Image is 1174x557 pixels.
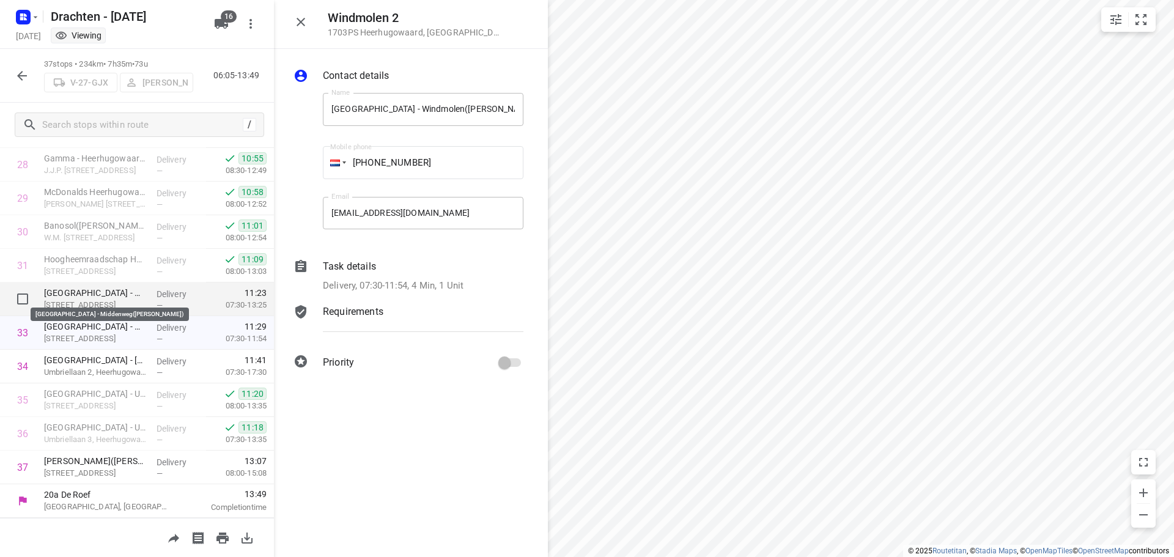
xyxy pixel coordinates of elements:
span: — [157,334,163,344]
p: Delivery, 07:30-11:54, 4 Min, 1 Unit [323,279,463,293]
p: Accolade Franeker(Marieke Feenstra) [44,455,147,467]
span: 16 [221,10,237,23]
p: Windmolen 2, Heerhugowaard [44,333,147,345]
svg: Done [224,219,236,232]
span: Select [10,287,35,311]
p: Priority [323,355,354,370]
button: Map settings [1104,7,1128,32]
div: 34 [17,361,28,372]
p: Stationsplein 136, Heerhugowaard [44,265,147,278]
p: Delivery [157,322,202,334]
p: Gamma - Heerhugowaard(Ben Dekker) [44,152,147,164]
p: 08:00-12:54 [206,232,267,244]
span: Print route [210,531,235,543]
svg: Done [224,253,236,265]
p: Huygens College - Windmolen(Danijela Karaman) [44,320,147,333]
span: 73u [135,59,147,68]
p: 07:30-11:54 [206,333,267,345]
div: Netherlands: + 31 [323,146,346,179]
span: — [157,200,163,209]
div: 29 [17,193,28,204]
svg: Done [224,152,236,164]
p: Delivery [157,221,202,233]
a: OpenStreetMap [1078,547,1129,555]
span: — [157,402,163,411]
p: Contact details [323,68,389,83]
p: Talland College - Heerhugowaard(Robert van Heumen) [44,354,147,366]
span: 11:41 [245,354,267,366]
p: 37 stops • 234km • 7h35m [44,59,193,70]
p: 07:30-13:35 [206,433,267,446]
p: Delivery [157,355,202,367]
button: Close [289,10,313,34]
button: Fit zoom [1129,7,1153,32]
p: [GEOGRAPHIC_DATA] - Umbriellaan 6([PERSON_NAME]) [44,388,147,400]
span: 11:01 [238,219,267,232]
div: 36 [17,428,28,440]
div: 37 [17,462,28,473]
span: — [157,469,163,478]
p: Requirements [323,304,383,319]
p: 08:00-13:03 [206,265,267,278]
p: 07:30-17:30 [206,366,267,378]
p: 08:30-12:49 [206,164,267,177]
span: • [132,59,135,68]
div: / [243,118,256,131]
span: 11:23 [245,287,267,299]
p: [STREET_ADDRESS] [44,400,147,412]
span: — [157,166,163,175]
span: 13:49 [186,488,267,500]
p: Middenweg 68, Heerhugowaard [44,299,147,311]
p: Umbriellaan 2, Heerhugowaard [44,366,147,378]
span: Download route [235,531,259,543]
span: Share route [161,531,186,543]
label: Mobile phone [330,144,372,150]
p: [GEOGRAPHIC_DATA], [GEOGRAPHIC_DATA] [44,501,171,513]
h5: Windmolen 2 [328,11,499,25]
p: [GEOGRAPHIC_DATA] - Umbriellaan 3(Chiel Bood) [44,421,147,433]
p: 08:00-13:35 [206,400,267,412]
div: 31 [17,260,28,271]
div: small contained button group [1101,7,1156,32]
p: 20a De Roef [44,489,171,501]
a: Routetitan [932,547,967,555]
p: 08:00-15:08 [206,467,267,479]
div: 30 [17,226,28,238]
svg: Done [224,388,236,400]
span: 11:29 [245,320,267,333]
input: 1 (702) 123-4567 [323,146,523,179]
div: Contact details [293,68,523,86]
p: Delivery [157,389,202,401]
p: Delivery [157,187,202,199]
p: Hoogheemraadschap Hollands Noorderkwartier - Hoofdkantoor(Daphne Sleper) [44,253,147,265]
input: Search stops within route [42,116,243,135]
span: — [157,301,163,310]
p: Task details [323,259,376,274]
p: J.J.P. Oudweg 16, Heerhugowaard [44,164,147,177]
a: Stadia Maps [975,547,1017,555]
span: 10:55 [238,152,267,164]
div: 33 [17,327,28,339]
span: 13:07 [245,455,267,467]
p: Delivery [157,254,202,267]
span: — [157,234,163,243]
p: Delivery [157,456,202,468]
p: Umbriellaan 3, Heerhugowaard [44,433,147,446]
span: Print shipping labels [186,531,210,543]
p: 08:00-12:52 [206,198,267,210]
p: Delivery [157,288,202,300]
svg: Done [224,421,236,433]
p: 06:05-13:49 [213,69,264,82]
p: Delivery [157,422,202,435]
p: J. Duikerweg 21, Heerhugowaard [44,198,147,210]
p: [GEOGRAPHIC_DATA] - Middenweg([PERSON_NAME]) [44,287,147,299]
p: W.M. Dudokweg 9, Heerhugowaard [44,232,147,244]
div: Requirements [293,304,523,341]
svg: Done [224,186,236,198]
p: McDonalds Heerhugowaard(McDonald's Heerhugowaard) [44,186,147,198]
p: Sint Martiniplantsoen 22, Franeker [44,467,147,479]
span: 11:09 [238,253,267,265]
div: You are currently in view mode. To make any changes, go to edit project. [55,29,102,42]
li: © 2025 , © , © © contributors [908,547,1169,555]
span: — [157,368,163,377]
